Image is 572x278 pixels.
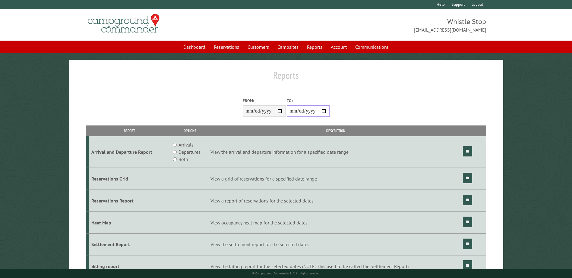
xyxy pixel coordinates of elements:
[210,255,462,277] td: View the billing report for the selected dates (NOTE: This used to be called the Settlement Report)
[303,41,326,53] a: Reports
[210,168,462,190] td: View a grid of reservations for a specified date range
[210,125,462,136] th: Description
[180,41,209,53] a: Dashboard
[89,233,170,255] td: Settlement Report
[86,12,161,35] img: Campground Commander
[287,98,330,103] label: To:
[89,255,170,277] td: Billing report
[327,41,350,53] a: Account
[210,136,462,168] td: View the arrival and departure information for a specified date range
[274,41,302,53] a: Campsites
[179,148,201,156] label: Departures
[210,212,462,233] td: View occupancy heat map for the selected dates
[179,156,188,163] label: Both
[210,41,243,53] a: Reservations
[170,125,209,136] th: Options
[352,41,392,53] a: Communications
[89,125,170,136] th: Report
[89,190,170,212] td: Reservations Report
[244,41,273,53] a: Customers
[179,141,194,148] label: Arrivals
[86,69,486,86] h1: Reports
[89,168,170,190] td: Reservations Grid
[286,17,486,33] span: Whistle Stop [EMAIL_ADDRESS][DOMAIN_NAME]
[243,98,286,103] label: From:
[210,233,462,255] td: View the settlement report for the selected dates
[89,136,170,168] td: Arrival and Departure Report
[89,212,170,233] td: Heat Map
[252,271,320,275] small: © Campground Commander LLC. All rights reserved.
[210,190,462,212] td: View a report of reservations for the selected dates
